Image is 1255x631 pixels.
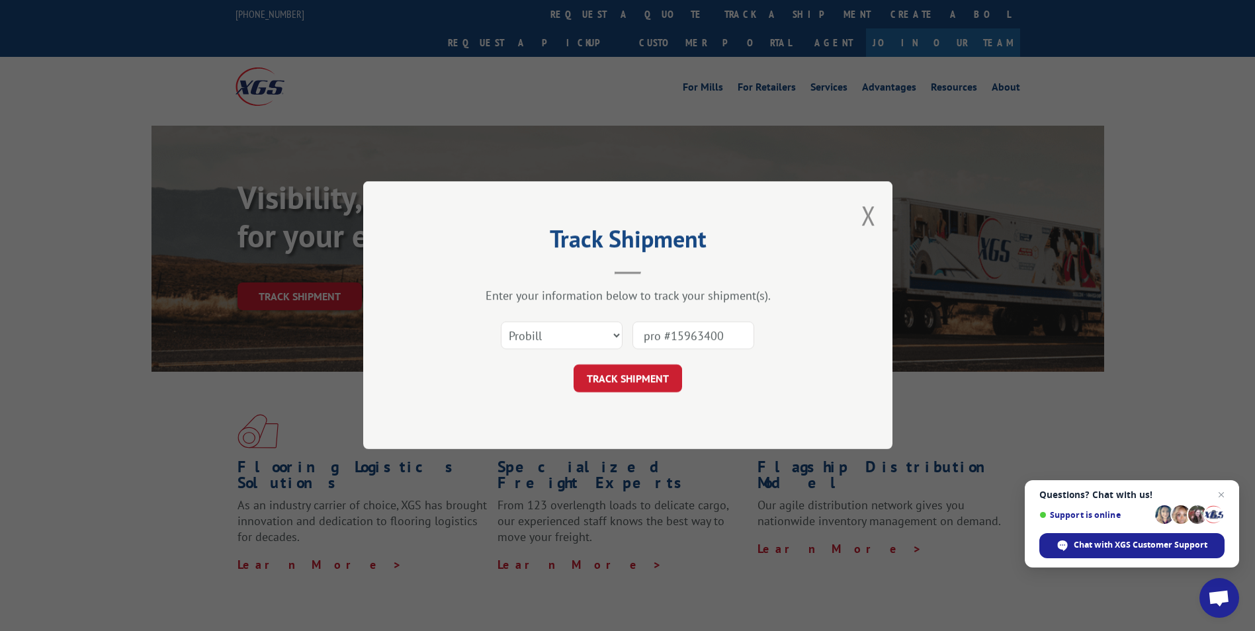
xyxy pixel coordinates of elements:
[429,288,826,304] div: Enter your information below to track your shipment(s).
[1199,578,1239,618] a: Open chat
[574,365,682,393] button: TRACK SHIPMENT
[1039,533,1225,558] span: Chat with XGS Customer Support
[632,322,754,350] input: Number(s)
[1039,489,1225,500] span: Questions? Chat with us!
[861,198,876,233] button: Close modal
[1039,510,1150,520] span: Support is online
[429,230,826,255] h2: Track Shipment
[1074,539,1207,551] span: Chat with XGS Customer Support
